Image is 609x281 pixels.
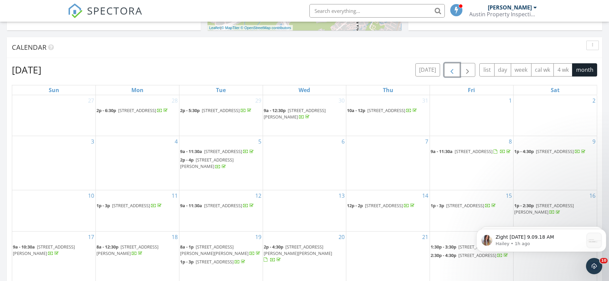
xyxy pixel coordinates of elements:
span: [STREET_ADDRESS] [458,252,496,258]
a: 1p - 4:30p [STREET_ADDRESS] [514,148,587,154]
a: 9a - 11:30a [STREET_ADDRESS] [431,148,512,154]
span: [STREET_ADDRESS][PERSON_NAME][PERSON_NAME] [264,244,332,256]
button: month [572,63,597,77]
span: 10a - 12p [347,107,365,113]
td: Go to August 5, 2025 [179,136,263,190]
a: Go to August 21, 2025 [421,232,430,242]
a: Go to August 16, 2025 [588,190,597,201]
a: 9a - 11:30a [STREET_ADDRESS] [180,148,262,156]
a: 9a - 11:30a [STREET_ADDRESS] [180,202,255,209]
a: Friday [466,85,476,95]
h2: [DATE] [12,63,41,77]
a: 8a - 1p [STREET_ADDRESS][PERSON_NAME][PERSON_NAME] [180,243,262,258]
td: Go to July 31, 2025 [346,95,430,136]
span: [STREET_ADDRESS] [112,202,150,209]
td: Go to August 10, 2025 [12,190,96,231]
a: 9a - 10:30a [STREET_ADDRESS][PERSON_NAME] [13,244,75,256]
a: Go to August 13, 2025 [337,190,346,201]
input: Search everything... [309,4,445,18]
a: Go to August 11, 2025 [170,190,179,201]
td: Go to August 7, 2025 [346,136,430,190]
td: Go to August 9, 2025 [513,136,597,190]
a: Go to July 28, 2025 [170,95,179,106]
td: Go to August 3, 2025 [12,136,96,190]
button: Next month [460,63,476,77]
a: Wednesday [297,85,311,95]
span: [STREET_ADDRESS][PERSON_NAME] [514,202,574,215]
span: 1p - 2:30p [514,202,534,209]
span: 2p - 5:30p [180,107,200,113]
a: Go to August 8, 2025 [507,136,513,147]
a: Sunday [47,85,61,95]
a: Go to July 27, 2025 [87,95,95,106]
a: 1p - 3p [STREET_ADDRESS] [180,258,262,266]
a: 1p - 3p [STREET_ADDRESS] [431,202,513,210]
span: [STREET_ADDRESS] [446,202,484,209]
a: Go to August 12, 2025 [254,190,263,201]
button: cal wk [531,63,554,77]
td: Go to August 11, 2025 [96,190,179,231]
a: 1p - 4:30p [STREET_ADDRESS] [514,148,596,156]
span: 8a - 12:30p [96,244,118,250]
span: [STREET_ADDRESS] [118,107,156,113]
div: [PERSON_NAME] [488,4,532,11]
img: The Best Home Inspection Software - Spectora [68,3,83,18]
span: 1p - 3p [180,259,194,265]
span: [STREET_ADDRESS] [202,107,240,113]
a: 10a - 12p [STREET_ADDRESS] [347,107,418,113]
span: 8a - 1p [180,244,194,250]
td: Go to July 29, 2025 [179,95,263,136]
span: [STREET_ADDRESS][PERSON_NAME] [13,244,75,256]
span: [STREET_ADDRESS][PERSON_NAME] [180,157,234,169]
span: 12p - 2p [347,202,363,209]
a: 2p - 4:30p [STREET_ADDRESS][PERSON_NAME][PERSON_NAME] [264,244,332,263]
span: 1p - 3p [431,202,444,209]
button: day [494,63,511,77]
a: Go to August 4, 2025 [173,136,179,147]
span: 1p - 4:30p [514,148,534,154]
a: Go to August 10, 2025 [87,190,95,201]
div: Austin Property Inspections [470,11,537,18]
a: Go to August 6, 2025 [340,136,346,147]
a: Go to August 18, 2025 [170,232,179,242]
button: 4 wk [553,63,572,77]
a: 1p - 3p [STREET_ADDRESS] [431,202,497,209]
td: Go to August 15, 2025 [430,190,514,231]
a: 2p - 6:30p [STREET_ADDRESS] [96,107,178,115]
a: 9a - 11:30a [STREET_ADDRESS] [180,202,262,210]
a: 2p - 5:30p [STREET_ADDRESS] [180,107,253,113]
button: Previous month [444,63,460,77]
span: SPECTORA [87,3,143,18]
span: [STREET_ADDRESS][PERSON_NAME][PERSON_NAME] [180,244,248,256]
span: 9a - 11:30a [180,148,202,154]
a: 9a - 11:30a [STREET_ADDRESS] [431,148,513,156]
span: 9a - 10:30a [13,244,35,250]
a: Go to August 17, 2025 [87,232,95,242]
a: Go to August 9, 2025 [591,136,597,147]
td: Go to August 4, 2025 [96,136,179,190]
button: week [511,63,531,77]
div: | [208,25,293,31]
span: [STREET_ADDRESS][PERSON_NAME] [96,244,158,256]
a: Go to August 1, 2025 [507,95,513,106]
a: 9a - 10:30a [STREET_ADDRESS][PERSON_NAME] [13,243,95,258]
a: 10a - 12p [STREET_ADDRESS] [347,107,429,115]
span: 9a - 12:30p [264,107,286,113]
td: Go to August 14, 2025 [346,190,430,231]
td: Go to July 28, 2025 [96,95,179,136]
a: 2p - 4:30p [STREET_ADDRESS][PERSON_NAME][PERSON_NAME] [264,243,346,264]
a: Go to July 30, 2025 [337,95,346,106]
span: [STREET_ADDRESS] [365,202,403,209]
a: Go to August 5, 2025 [257,136,263,147]
a: Go to August 7, 2025 [424,136,430,147]
a: 1p - 3p [STREET_ADDRESS] [96,202,163,209]
a: 2p - 4p [STREET_ADDRESS][PERSON_NAME] [180,156,262,171]
span: 2p - 6:30p [96,107,116,113]
a: 2:30p - 4:30p [STREET_ADDRESS] [431,252,513,260]
a: Go to August 14, 2025 [421,190,430,201]
td: Go to August 12, 2025 [179,190,263,231]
